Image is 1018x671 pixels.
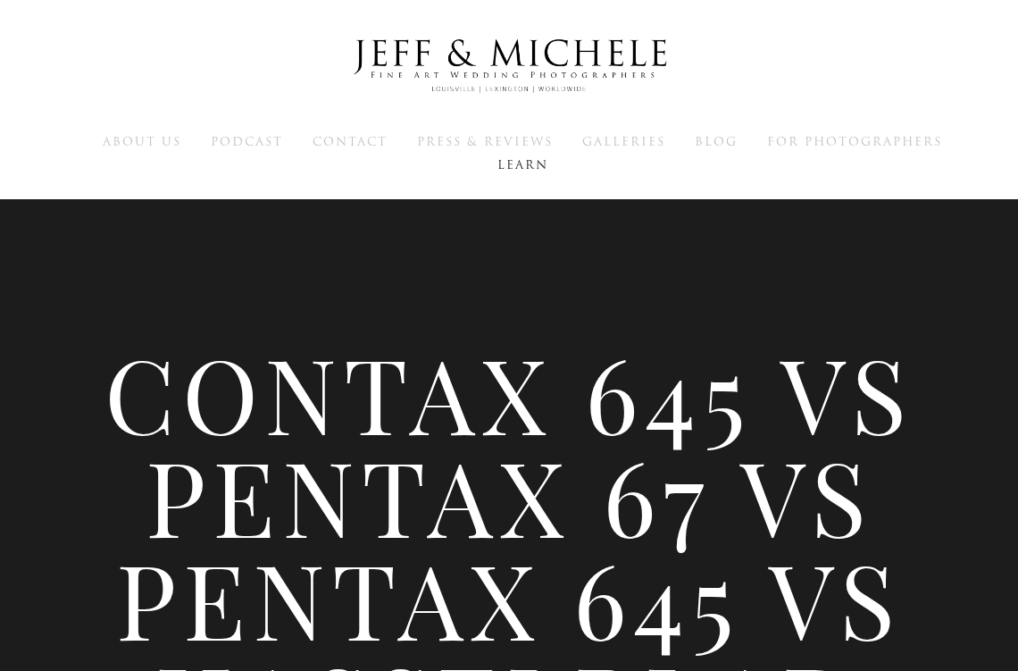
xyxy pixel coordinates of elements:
span: About Us [103,133,181,150]
a: Podcast [211,133,283,149]
span: Press & Reviews [417,133,553,150]
span: Contact [313,133,388,150]
span: Blog [695,133,738,150]
span: Learn [497,156,548,173]
a: Galleries [582,133,665,149]
a: For Photographers [767,133,942,149]
span: Galleries [582,133,665,150]
a: Contact [313,133,388,149]
span: Podcast [211,133,283,150]
a: Blog [695,133,738,149]
a: About Us [103,133,181,149]
img: Louisville Wedding Photographers - Jeff & Michele Wedding Photographers [330,22,688,110]
span: For Photographers [767,133,942,150]
a: Learn [497,156,548,172]
a: Press & Reviews [417,133,553,149]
